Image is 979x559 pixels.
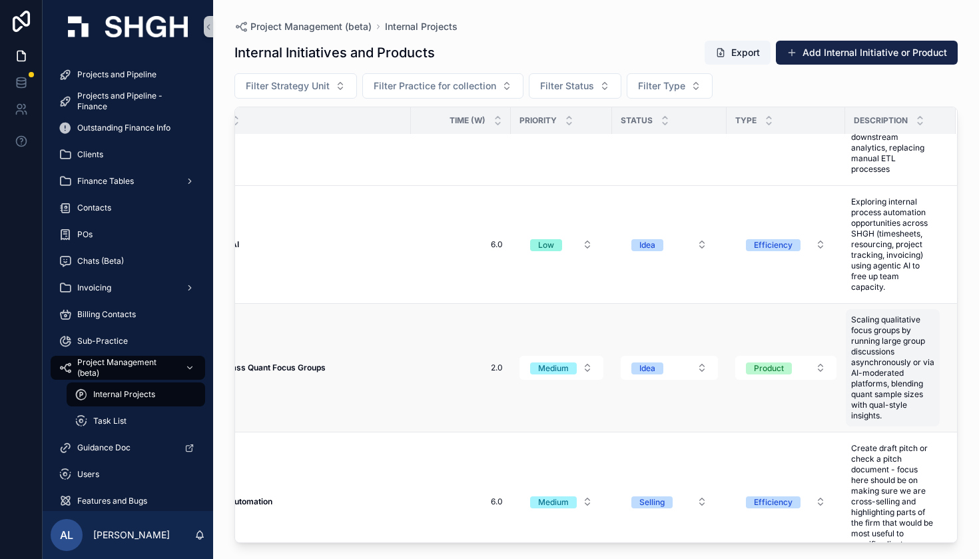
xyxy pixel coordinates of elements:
span: Projects and Pipeline - Finance [77,91,192,112]
span: Internal Projects [93,389,155,400]
a: Pitch Draft Automation [185,496,403,507]
a: Sub-Practice [51,329,205,353]
span: Billing Contacts [77,309,136,320]
span: Contacts [77,203,111,213]
a: Users [51,462,205,486]
a: Internal Projects [385,20,458,33]
span: Task List [93,416,127,426]
span: Exploring internal process automation opportunities across SHGH (timesheets, resourcing, project ... [851,197,934,292]
button: Select Button [519,356,603,380]
div: scrollable content [43,53,213,511]
span: Clients [77,149,103,160]
div: Efficiency [754,239,793,251]
a: AI-Driven Mass Quant Focus Groups [185,362,403,373]
a: Projects and Pipeline [51,63,205,87]
span: Features and Bugs [77,496,147,506]
div: Idea [639,362,655,374]
div: Low [538,239,554,251]
span: Priority [519,115,557,126]
button: Select Button [519,233,603,257]
a: Select Button [620,489,719,514]
button: Select Button [519,490,603,514]
span: Finance Tables [77,176,134,187]
a: Project Management (beta) [51,356,205,380]
a: Select Button [735,355,837,380]
a: Contacts [51,196,205,220]
span: Users [77,469,99,480]
a: 2.0 [419,362,503,373]
button: Select Button [529,73,621,99]
a: Guidance Doc [51,436,205,460]
a: 6.0 [419,496,503,507]
a: Scaling qualitative focus groups by running large group discussions asynchronously or via AI-mode... [846,309,940,426]
a: Select Button [519,355,604,380]
img: App logo [68,16,188,37]
span: Filter Strategy Unit [246,79,330,93]
div: Efficiency [754,496,793,508]
a: Clients [51,143,205,167]
span: POs [77,229,93,240]
span: Project Management (beta) [77,357,174,378]
span: Chats (Beta) [77,256,124,267]
button: Add Internal Initiative or Product [776,41,958,65]
span: Scaling qualitative focus groups by running large group discussions asynchronously or via AI-mode... [851,314,934,421]
div: Product [754,362,784,374]
span: Status [621,115,653,126]
span: Outstanding Finance Info [77,123,170,133]
button: Export [705,41,771,65]
button: Select Button [362,73,523,99]
a: Project Management (beta) [234,20,372,33]
div: Medium [538,496,569,508]
span: Invoicing [77,282,111,293]
span: Sub-Practice [77,336,128,346]
a: Internal Projects [67,382,205,406]
a: Select Button [620,355,719,380]
h1: Internal Initiatives and Products [234,43,435,62]
a: Outstanding Finance Info [51,116,205,140]
span: Project Management (beta) [250,20,372,33]
a: Chats (Beta) [51,249,205,273]
div: Idea [639,239,655,251]
button: Select Button [627,73,713,99]
a: Select Button [735,489,837,514]
span: AL [60,527,73,543]
button: Select Button [234,73,357,99]
span: Guidance Doc [77,442,131,453]
span: Type [735,115,757,126]
a: Invoicing [51,276,205,300]
span: Filter Type [638,79,685,93]
button: Select Button [735,490,836,514]
a: Projects and Pipeline - Finance [51,89,205,113]
a: Exploring internal process automation opportunities across SHGH (timesheets, resourcing, project ... [846,191,940,298]
a: Select Button [519,232,604,257]
span: Filter Practice for collection [374,79,496,93]
button: Select Button [735,233,836,257]
a: Features and Bugs [51,489,205,513]
a: Task List [67,409,205,433]
a: POs [51,223,205,247]
a: Select Button [519,489,604,514]
strong: AI-Driven Mass Quant Focus Groups [185,362,326,372]
p: [PERSON_NAME] [93,528,170,542]
a: 6.0 [419,239,503,250]
span: Time (W) [450,115,486,126]
a: Billing Contacts [51,302,205,326]
span: Filter Status [540,79,594,93]
a: Select Button [620,232,719,257]
button: Select Button [621,233,718,257]
a: Finance Tables [51,169,205,193]
button: Select Button [621,356,718,380]
a: Select Button [735,232,837,257]
button: Select Button [735,356,836,380]
div: Selling [639,496,665,508]
button: Select Button [621,490,718,514]
span: Description [854,115,908,126]
span: Projects and Pipeline [77,69,157,80]
div: Medium [538,362,569,374]
a: Operational AI [185,239,403,250]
